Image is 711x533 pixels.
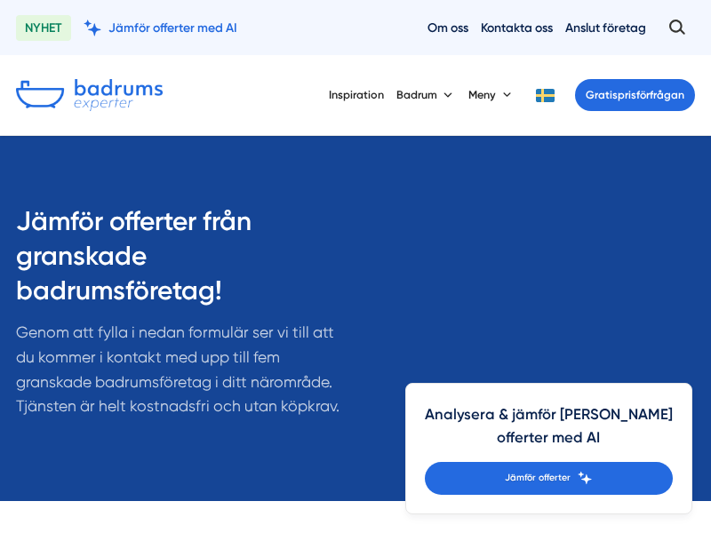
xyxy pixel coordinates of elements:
a: Kontakta oss [481,20,553,36]
p: Genom att fylla i nedan formulär ser vi till att du kommer i kontakt med upp till fem granskade b... [16,321,351,427]
a: Jämför offerter [425,462,673,495]
a: Gratisprisförfrågan [575,79,695,111]
span: Jämför offerter med AI [108,20,237,36]
a: Jämför offerter med AI [84,20,237,36]
span: Jämför offerter [505,471,571,486]
a: Inspiration [329,74,384,115]
button: Badrum [396,74,456,115]
span: NYHET [16,15,71,41]
a: Anslut företag [565,20,646,36]
button: Meny [468,74,515,115]
h1: Jämför offerter från granskade badrumsföretag! [16,204,351,321]
h4: Analysera & jämför [PERSON_NAME] offerter med AI [425,402,673,462]
img: Badrumsexperter.se logotyp [16,79,163,111]
span: Gratis [586,88,618,101]
a: Om oss [427,20,468,36]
